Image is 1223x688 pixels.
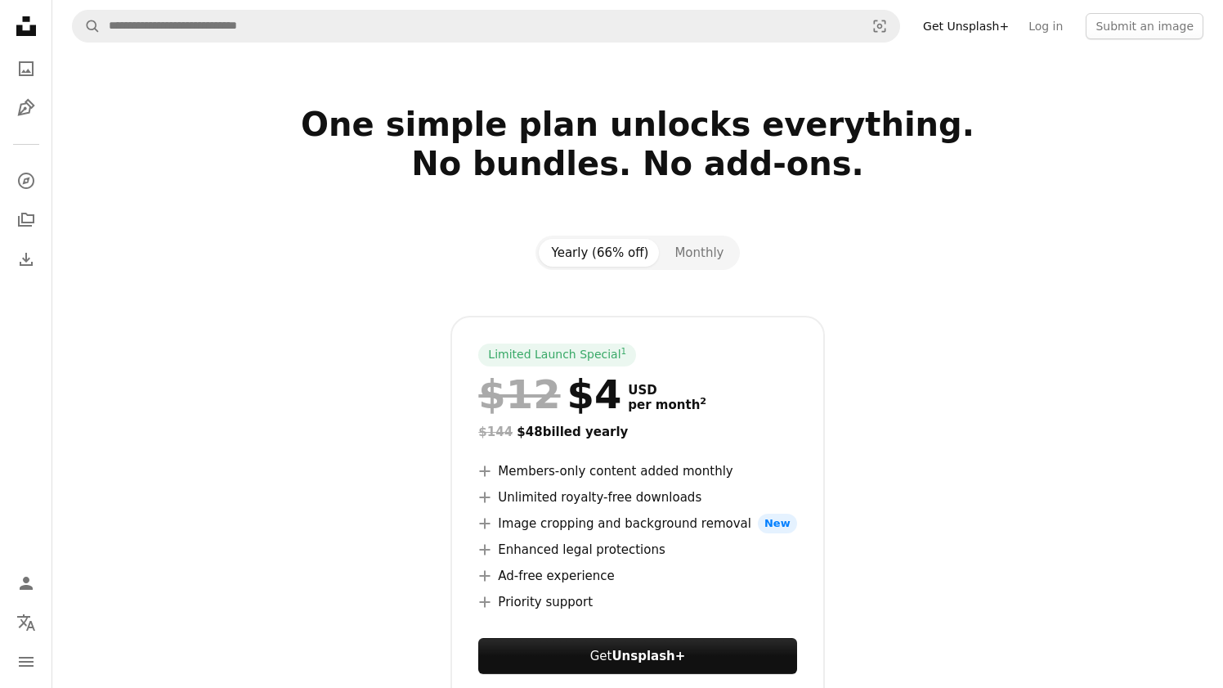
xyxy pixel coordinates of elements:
[10,52,43,85] a: Photos
[10,164,43,197] a: Explore
[478,638,796,674] button: GetUnsplash+
[860,11,899,42] button: Visual search
[700,396,706,407] sup: 2
[478,514,796,533] li: Image cropping and background removal
[10,567,43,600] a: Log in / Sign up
[621,346,627,356] sup: 1
[10,10,43,46] a: Home — Unsplash
[758,514,797,533] span: New
[478,422,796,442] div: $48 billed yearly
[628,383,706,398] span: USD
[697,398,710,412] a: 2
[478,373,560,416] span: $12
[628,398,706,412] span: per month
[72,10,900,43] form: Find visuals sitewide
[478,592,796,612] li: Priority support
[478,540,796,560] li: Enhanced legal protections
[618,347,630,363] a: 1
[661,239,737,267] button: Monthly
[478,425,513,439] span: $144
[10,606,43,639] button: Language
[111,105,1164,223] h2: One simple plan unlocks everything. No bundles. No add-ons.
[611,649,685,663] strong: Unsplash+
[539,239,662,267] button: Yearly (66% off)
[10,92,43,124] a: Illustrations
[478,566,796,586] li: Ad-free experience
[10,645,43,678] button: Menu
[10,204,43,236] a: Collections
[1086,13,1203,39] button: Submit an image
[478,488,796,507] li: Unlimited royalty-free downloads
[1019,13,1073,39] a: Log in
[478,373,621,416] div: $4
[913,13,1019,39] a: Get Unsplash+
[10,243,43,276] a: Download History
[478,461,796,481] li: Members-only content added monthly
[478,344,636,366] div: Limited Launch Special
[73,11,101,42] button: Search Unsplash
